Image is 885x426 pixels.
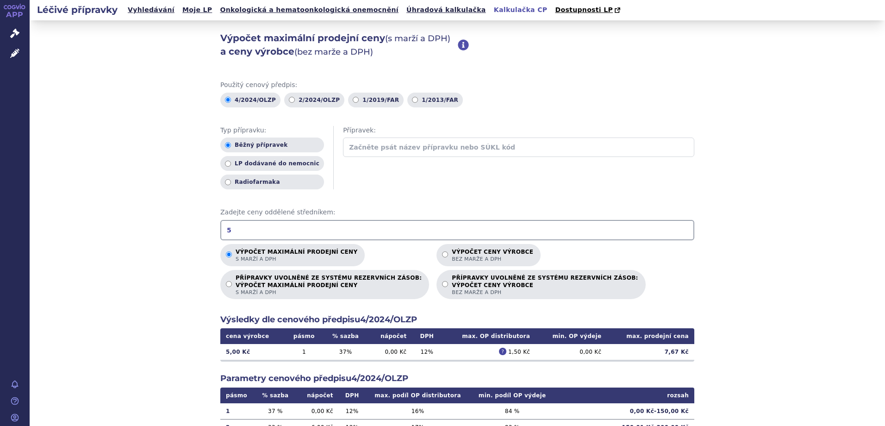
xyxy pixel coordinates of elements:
p: PŘÍPRAVKY UVOLNĚNÉ ZE SYSTÉMU REZERVNÍCH ZÁSOB: [236,275,422,296]
input: Výpočet maximální prodejní cenys marží a DPH [226,251,232,257]
label: 4/2024/OLZP [220,93,280,107]
a: Vyhledávání [125,4,177,16]
label: 1/2013/FAR [407,93,463,107]
td: 0,00 Kč [295,403,338,420]
input: LP dodávané do nemocnic [225,161,231,167]
td: 1 [285,344,323,360]
td: 0,00 Kč - 150,00 Kč [555,403,694,420]
th: max. prodejní cena [607,328,694,344]
td: 37 % [323,344,368,360]
p: PŘÍPRAVKY UVOLNĚNÉ ZE SYSTÉMU REZERVNÍCH ZÁSOB: [452,275,638,296]
th: DPH [412,328,442,344]
a: Onkologická a hematoonkologická onemocnění [217,4,401,16]
td: 1,50 Kč [442,344,536,360]
span: Zadejte ceny oddělené středníkem: [220,208,694,217]
span: s marží a DPH [236,289,422,296]
th: min. OP výdeje [536,328,607,344]
th: % sazba [323,328,368,344]
h2: Léčivé přípravky [30,3,125,16]
span: Typ přípravku: [220,126,324,135]
input: Radiofarmaka [225,179,231,185]
td: 12 % [412,344,442,360]
input: PŘÍPRAVKY UVOLNĚNÉ ZE SYSTÉMU REZERVNÍCH ZÁSOB:VÝPOČET MAXIMÁLNÍ PRODEJNÍ CENYs marží a DPH [226,281,232,287]
span: (bez marže a DPH) [294,47,373,57]
th: max. OP distributora [442,328,536,344]
th: pásmo [220,388,255,403]
td: 1 [220,403,255,420]
h2: Výsledky dle cenového předpisu 4/2024/OLZP [220,314,694,326]
input: Začněte psát název přípravku nebo SÚKL kód [343,138,694,157]
span: Dostupnosti LP [555,6,613,13]
td: 0,00 Kč [368,344,412,360]
td: 37 % [255,403,295,420]
input: 4/2024/OLZP [225,97,231,103]
label: 2/2024/OLZP [284,93,344,107]
strong: VÝPOČET CENY VÝROBCE [452,282,638,289]
span: (s marží a DPH) [385,33,450,44]
a: Dostupnosti LP [552,4,625,17]
input: Výpočet ceny výrobcebez marže a DPH [442,251,448,257]
input: Běžný přípravek [225,142,231,148]
label: Běžný přípravek [220,138,324,152]
label: LP dodávané do nemocnic [220,156,324,171]
span: bez marže a DPH [452,289,638,296]
th: min. podíl OP výdeje [470,388,555,403]
a: Moje LP [180,4,215,16]
label: 1/2019/FAR [348,93,404,107]
td: 16 % [365,403,470,420]
span: Přípravek: [343,126,694,135]
label: Radiofarmaka [220,175,324,189]
a: Úhradová kalkulačka [404,4,489,16]
p: Výpočet ceny výrobce [452,249,533,263]
input: 2/2024/OLZP [289,97,295,103]
th: nápočet [295,388,338,403]
td: 7,67 Kč [607,344,694,360]
strong: VÝPOČET MAXIMÁLNÍ PRODEJNÍ CENY [236,282,422,289]
span: s marží a DPH [236,256,357,263]
span: ? [499,348,506,355]
a: Kalkulačka CP [491,4,550,16]
th: max. podíl OP distributora [365,388,470,403]
span: Použitý cenový předpis: [220,81,694,90]
input: Zadejte ceny oddělené středníkem [220,220,694,240]
td: 12 % [339,403,366,420]
td: 0,00 Kč [536,344,607,360]
span: bez marže a DPH [452,256,533,263]
th: cena výrobce [220,328,285,344]
p: Výpočet maximální prodejní ceny [236,249,357,263]
th: DPH [339,388,366,403]
td: 84 % [470,403,555,420]
th: % sazba [255,388,295,403]
h2: Výpočet maximální prodejní ceny a ceny výrobce [220,31,458,58]
input: 1/2019/FAR [353,97,359,103]
input: 1/2013/FAR [412,97,418,103]
input: PŘÍPRAVKY UVOLNĚNÉ ZE SYSTÉMU REZERVNÍCH ZÁSOB:VÝPOČET CENY VÝROBCEbez marže a DPH [442,281,448,287]
td: 5,00 Kč [220,344,285,360]
th: rozsah [555,388,694,403]
th: pásmo [285,328,323,344]
th: nápočet [368,328,412,344]
h2: Parametry cenového předpisu 4/2024/OLZP [220,373,694,384]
